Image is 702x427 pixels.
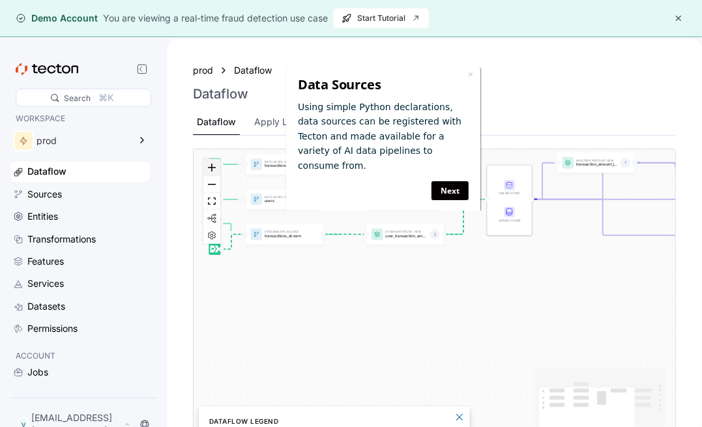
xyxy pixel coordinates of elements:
a: Entities [10,207,150,226]
a: × [184,1,189,14]
a: BatchData Sourcetransactions_batch [246,155,323,175]
div: Services [27,276,64,291]
a: Stream Feature Viewuser_transaction_amount_totals3 [366,224,444,244]
a: Realtime Feature Viewtransaction_amount_is_higher_than_average1 [557,153,635,173]
g: Edge from featureView:user_transaction_amount_totals to STORE [441,199,486,235]
a: Dataflow [234,63,280,78]
div: Sources [27,187,62,201]
p: Stream Data Source [265,231,306,234]
div: Permissions [27,321,78,336]
p: Batch Data Source [265,161,306,164]
p: Batch Data Source [265,196,306,199]
div: prod [37,136,129,145]
g: Edge from dataSource:transactions_stream_stream_source to dataSource:transactions_stream [219,235,244,250]
a: Datasets [10,297,150,316]
div: Dataflow [27,164,66,179]
div: Search [64,92,91,104]
a: prod [193,63,213,78]
a: Transformations [10,229,150,249]
h6: Dataflow Legend [209,416,460,426]
div: Search⌘K [16,89,151,107]
div: Transformations [27,232,96,246]
g: Edge from STORE to featureService:fraud_detection_feature_service:v2 [529,163,677,199]
p: Stream Feature View [385,231,427,234]
a: Dataflow [10,162,150,181]
p: transaction_amount_is_higher_than_average [576,162,618,166]
p: ACCOUNT [16,349,145,362]
a: Services [10,274,150,293]
span: Using simple Python declarations, data sources can be registered with Tecton and made available f... [14,35,177,104]
g: Edge from dataSource:transactions_stream_batch_source to dataSource:transactions_stream [218,224,244,235]
p: Realtime Feature View [576,160,618,162]
div: ⌘K [98,91,113,105]
button: fit view [203,193,220,210]
g: Edge from STORE to featureService:fraud_detection_feature_service [529,199,677,235]
div: Datasets [27,299,65,314]
a: Permissions [10,319,150,338]
p: users [265,199,306,203]
p: transactions_stream [265,234,306,238]
div: Close tooltip [184,1,189,15]
div: Features [27,254,64,269]
div: 1 [621,158,631,168]
div: React Flow controls [203,159,220,244]
button: zoom out [203,176,220,193]
h3: Dataflow [193,86,248,102]
p: transactions_batch [265,164,306,168]
div: Apply Log [254,115,299,129]
a: Jobs [10,362,150,382]
div: Online Store [497,192,522,196]
a: BatchData Sourceusers [246,190,323,210]
a: Monitoring [10,385,150,404]
div: Offline Store [497,218,522,223]
div: 3 [430,229,440,240]
a: Next [147,115,184,134]
span: Start Tutorial [342,8,421,28]
button: Start Tutorial [333,8,430,29]
div: Demo Account [16,12,98,25]
button: Close Legend Panel [452,409,467,425]
div: Jobs [27,365,48,379]
a: StreamData Sourcetransactions_stream [246,224,323,244]
div: Dataflow [197,115,236,129]
button: zoom in [203,159,220,176]
a: Sources [10,184,150,204]
p: user_transaction_amount_totals [385,234,427,238]
div: Monitoring [27,387,73,402]
h3: Data Sources [14,10,184,27]
div: Offline Store [497,207,522,223]
g: Edge from STORE to featureView:transaction_amount_is_higher_than_average [529,163,555,199]
div: Online Store [497,180,522,196]
div: You are viewing a real-time fraud detection use case [103,11,328,25]
p: WORKSPACE [16,112,145,125]
div: Entities [27,209,58,224]
a: Features [10,252,150,271]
